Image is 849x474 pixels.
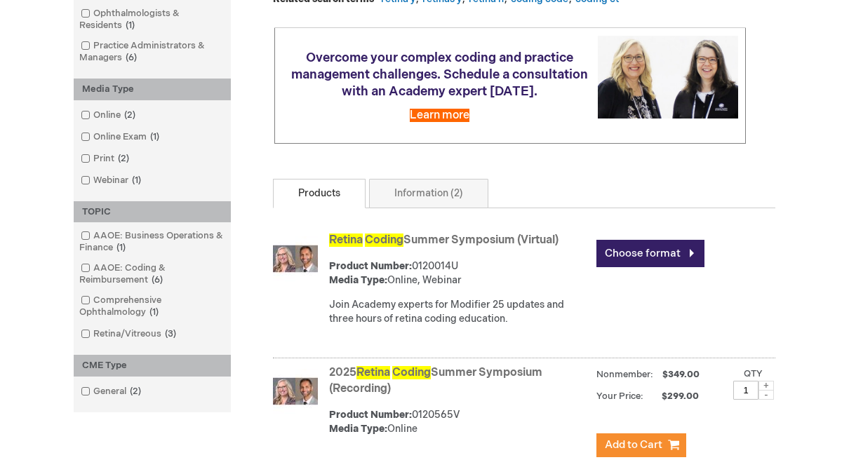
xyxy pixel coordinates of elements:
span: Add to Cart [605,438,662,452]
strong: Your Price: [596,391,643,402]
a: AAOE: Business Operations & Finance1 [77,229,227,255]
span: Coding [392,366,431,379]
a: Retina/Vitreous3 [77,327,182,341]
img: 2025 Retina Coding Summer Symposium (Recording) [273,369,318,414]
span: $299.00 [646,391,701,402]
a: Online Exam1 [77,130,165,144]
a: Comprehensive Ophthalmology1 [77,294,227,319]
a: 2025Retina CodingSummer Symposium (Recording) [329,366,542,395]
label: Qty [744,368,763,379]
strong: Media Type: [329,423,387,435]
span: 1 [147,131,163,142]
span: 1 [146,306,162,318]
a: Learn more [410,109,469,122]
span: 1 [128,175,145,186]
div: 0120014U Online, Webinar [329,259,589,287]
div: Media Type [74,79,231,100]
img: Schedule a consultation with an Academy expert today [598,36,738,118]
span: 6 [148,274,166,285]
div: TOPIC [74,201,231,223]
button: Add to Cart [596,433,686,457]
strong: Product Number: [329,409,412,421]
div: Join Academy experts for Modifier 25 updates and three hours of retina coding education. [329,298,589,326]
strong: Product Number: [329,260,412,272]
span: Coding [365,233,403,247]
a: Information (2) [369,179,488,208]
span: Retina [329,233,363,247]
span: 1 [113,242,129,253]
strong: Nonmember: [596,366,653,384]
a: Choose format [596,240,704,267]
a: Webinar1 [77,174,147,187]
a: General2 [77,385,147,398]
span: 2 [114,153,133,164]
a: Online2 [77,109,141,122]
span: 1 [122,20,138,31]
a: AAOE: Coding & Reimbursement6 [77,262,227,287]
div: 0120565V Online [329,408,589,436]
a: Products [273,179,366,208]
input: Qty [733,381,758,400]
span: $349.00 [660,369,702,380]
a: Ophthalmologists & Residents1 [77,7,227,32]
span: 2 [126,386,145,397]
a: Retina CodingSummer Symposium (Virtual) [329,233,559,247]
span: Retina [356,366,390,379]
span: 6 [122,52,140,63]
strong: Media Type: [329,274,387,286]
span: 2 [121,109,139,121]
span: 3 [161,328,180,339]
div: CME Type [74,355,231,377]
span: Overcome your complex coding and practice management challenges. Schedule a consultation with an ... [291,50,588,99]
img: Retina Coding Summer Symposium (Virtual) [273,236,318,281]
a: Practice Administrators & Managers6 [77,39,227,65]
a: Print2 [77,152,135,165]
